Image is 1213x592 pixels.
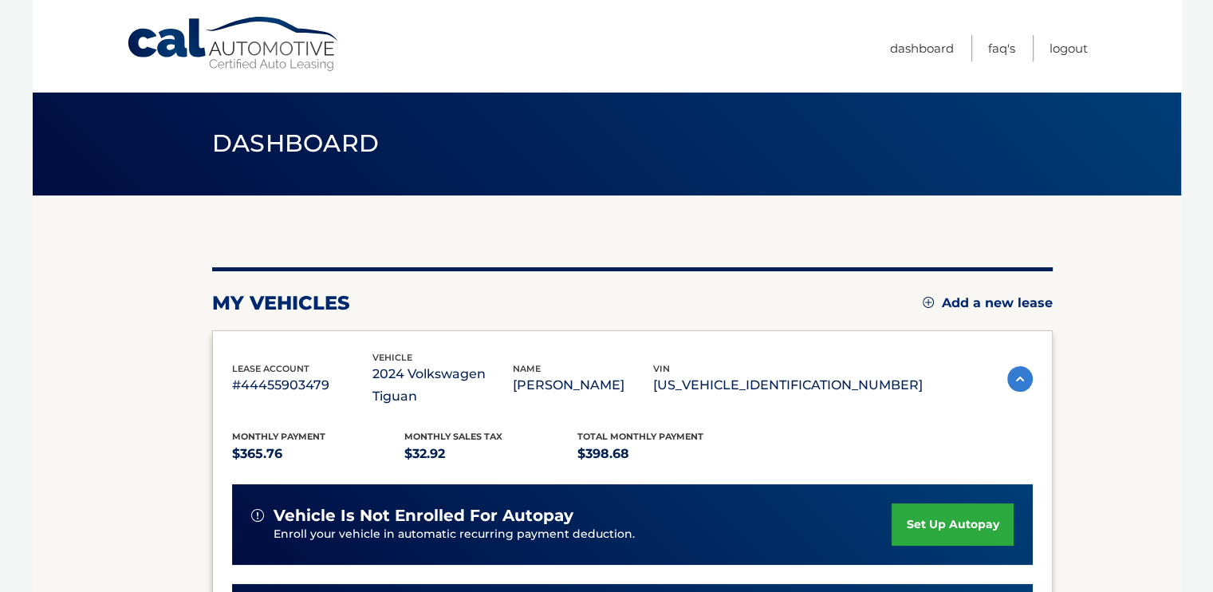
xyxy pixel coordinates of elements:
span: Monthly sales Tax [404,431,502,442]
span: Total Monthly Payment [577,431,703,442]
img: alert-white.svg [251,509,264,522]
a: Cal Automotive [126,16,341,73]
a: Add a new lease [923,295,1053,311]
a: Logout [1050,35,1088,61]
p: [US_VEHICLE_IDENTIFICATION_NUMBER] [653,374,923,397]
p: [PERSON_NAME] [513,374,653,397]
a: set up autopay [892,503,1013,546]
p: $365.76 [232,443,405,465]
p: 2024 Volkswagen Tiguan [372,363,513,408]
p: #44455903479 [232,374,372,397]
h2: my vehicles [212,291,350,315]
span: vehicle is not enrolled for autopay [274,506,573,526]
a: Dashboard [890,35,954,61]
span: Dashboard [212,128,380,158]
span: name [513,363,541,374]
a: FAQ's [988,35,1015,61]
p: Enroll your vehicle in automatic recurring payment deduction. [274,526,892,543]
p: $398.68 [577,443,750,465]
span: lease account [232,363,309,374]
span: vehicle [372,352,412,363]
p: $32.92 [404,443,577,465]
img: accordion-active.svg [1007,366,1033,392]
img: add.svg [923,297,934,308]
span: vin [653,363,670,374]
span: Monthly Payment [232,431,325,442]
